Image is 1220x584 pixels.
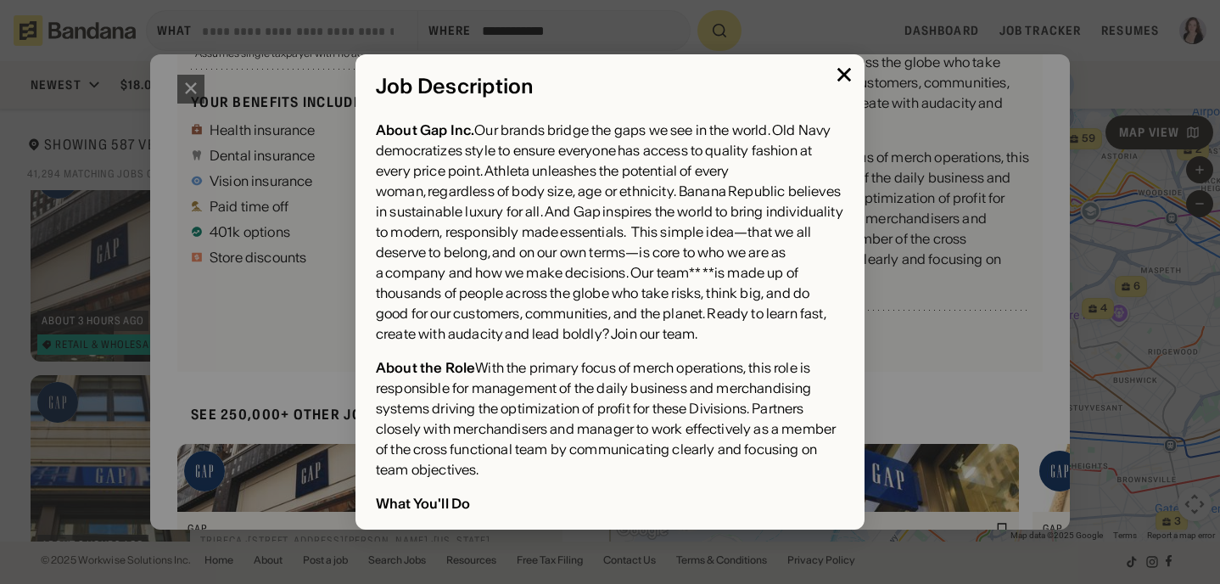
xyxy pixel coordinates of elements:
[376,120,844,344] div: Our brands bridge the gaps we see in the world. Old Navy democratizes style to ensure everyone ha...
[376,495,470,512] div: What You'll Do
[376,121,474,138] div: About Gap Inc.
[376,359,475,376] div: About the Role
[376,75,844,99] div: Job Description
[376,357,844,480] div: With the primary focus of merch operations, this role is responsible for management of the daily ...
